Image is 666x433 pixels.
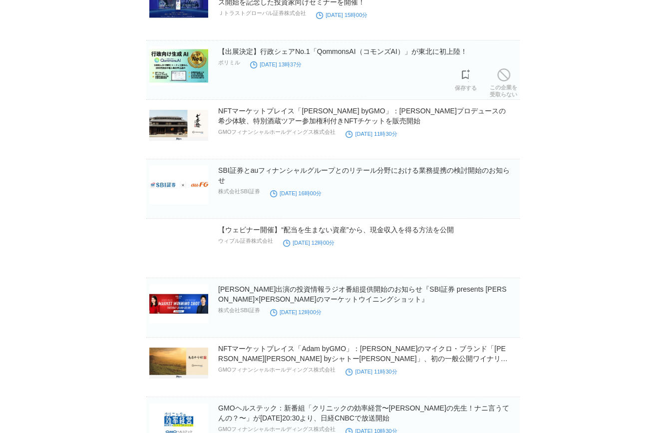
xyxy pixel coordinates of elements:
a: 保存する [455,66,477,91]
time: [DATE] 11時30分 [345,131,397,137]
p: ウィブル証券株式会社 [218,237,273,245]
a: 【ウェビナー開催】“配当を生まない資産”から、現金収入を得る方法を公開 [218,226,453,234]
p: 株式会社SBI証券 [218,307,260,314]
p: GMOフィナンシャルホールディングス株式会社 [218,366,335,374]
time: [DATE] 13時37分 [250,61,302,67]
a: SBI証券とauフィナンシャルグループとのリテール分野における業務提携の検討開始のお知らせ [218,166,510,184]
img: 30257-810-dd439e504042a2f5f5a905c3c97402dc-1920x1011.jpg [149,106,208,145]
p: GMOフィナンシャルホールディングス株式会社 [218,128,335,136]
a: NFTマーケットプレイス「Adam byGMO」：[PERSON_NAME]のマイクロ・ブランド「[PERSON_NAME][PERSON_NAME] byシャトー[PERSON_NAME]」、... [218,345,508,373]
img: 30257-808-16801089d8f740559b0820ced3e20152-1920x1011.jpg [149,344,208,383]
time: [DATE] 15時00分 [316,12,367,18]
a: [PERSON_NAME]出演の投資情報ラジオ番組提供開始のお知らせ『SBI証券 presents [PERSON_NAME]×[PERSON_NAME]のマーケットウイニングショット』 [218,285,506,303]
p: GMOフィナンシャルホールディングス株式会社 [218,426,335,433]
a: この企業を受取らない [490,66,517,98]
img: 7957-839-282d12d08d9017de26b5bc8f3c7a9a38-1669x205.png [149,165,208,204]
p: ポリミル [218,59,240,66]
time: [DATE] 11時30分 [345,369,397,375]
img: 7957-838-df5ff5bcce5abae136197003bd786430-1490x497.jpg [149,284,208,323]
p: Ｊトラストグローバル証券株式会社 [218,9,306,17]
time: [DATE] 16時00分 [270,190,322,196]
a: NFTマーケットプレイス「[PERSON_NAME] byGMO」：[PERSON_NAME]プロデュースの希少体験、特別酒蔵ツアー参加権利付きNFTチケットを販売開始 [218,107,506,125]
time: [DATE] 12時00分 [270,309,322,315]
a: 【出展決定】行政シェアNo.1「QommonsAI（コモンズAI）」が東北に初上陸！ [218,47,467,55]
img: 88829-537-2cc12d36849465dc8166bdd3aad8a0a7-3900x2206.jpg [149,46,208,85]
time: [DATE] 12時00分 [283,240,334,246]
p: 株式会社SBI証券 [218,188,260,195]
a: GMOヘルステック：新番組「クリニックの効率経営〜[PERSON_NAME]の先生！ナニ言うてんの？〜」が[DATE]20:30より、日経CNBCで放送開始 [218,404,509,422]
